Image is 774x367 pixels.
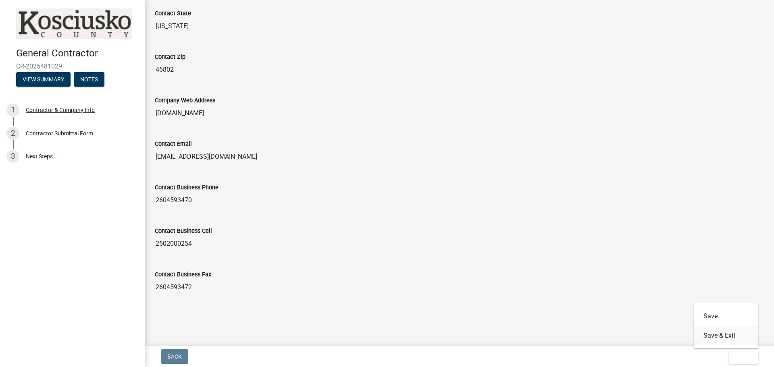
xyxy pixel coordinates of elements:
[694,303,758,348] div: Exit
[26,107,95,113] div: Contractor & Company Info
[16,48,139,59] h4: General Contractor
[155,11,191,17] label: Contact State
[729,349,758,364] button: Exit
[155,185,218,191] label: Contact Business Phone
[74,72,104,87] button: Notes
[16,77,71,83] wm-modal-confirm: Summary
[6,150,19,163] div: 3
[694,326,758,345] button: Save & Exit
[167,353,182,360] span: Back
[694,307,758,326] button: Save
[155,98,215,104] label: Company Web Address
[155,272,211,278] label: Contact Business Fax
[155,54,185,60] label: Contact Zip
[16,62,129,70] span: CR-2025481029
[6,127,19,140] div: 2
[74,77,104,83] wm-modal-confirm: Notes
[16,8,132,39] img: Kosciusko County, Indiana
[16,72,71,87] button: View Summary
[161,349,188,364] button: Back
[155,141,192,147] label: Contact Email
[155,228,212,234] label: Contact Business Cell
[735,353,747,360] span: Exit
[6,104,19,116] div: 1
[26,131,93,136] div: Contractor Submittal Form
